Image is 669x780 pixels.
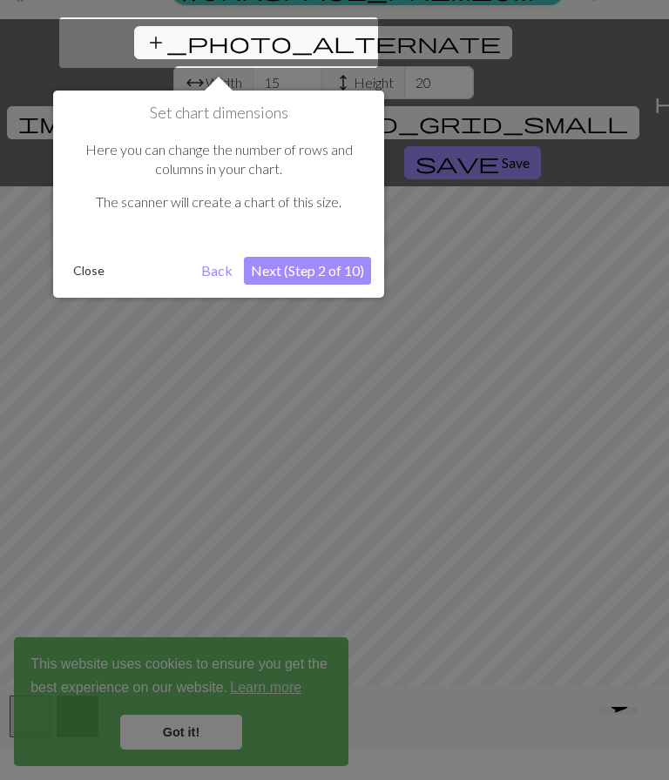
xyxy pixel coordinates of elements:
[53,91,384,298] div: Set chart dimensions
[194,257,240,285] button: Back
[66,104,371,123] h1: Set chart dimensions
[75,192,362,212] p: The scanner will create a chart of this size.
[75,140,362,179] p: Here you can change the number of rows and columns in your chart.
[66,258,111,284] button: Close
[244,257,371,285] button: Next (Step 2 of 10)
